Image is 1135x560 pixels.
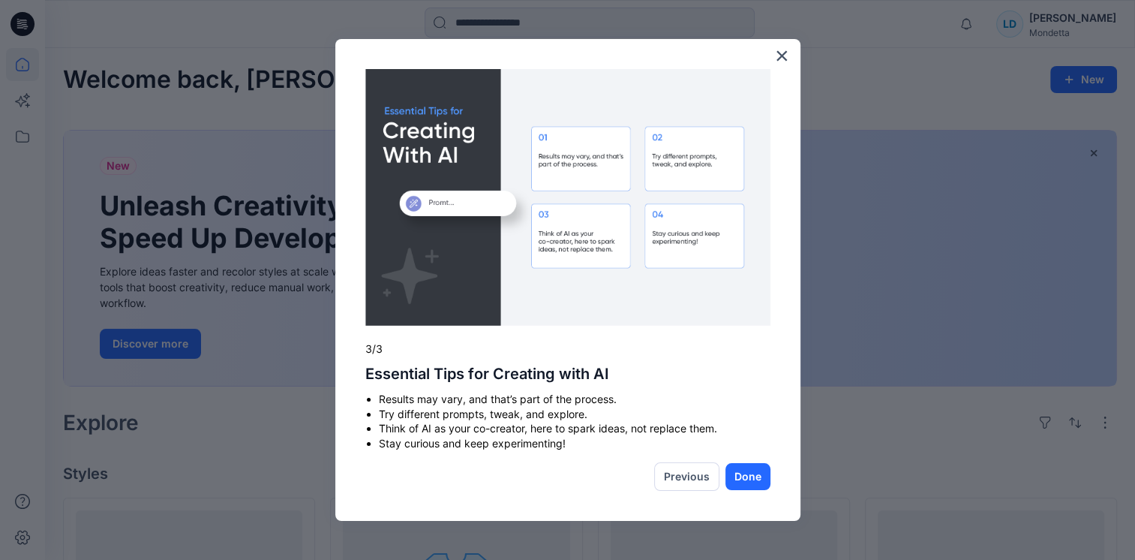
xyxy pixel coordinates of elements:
[365,342,770,357] p: 3/3
[379,392,770,407] li: Results may vary, and that’s part of the process.
[379,407,770,422] li: Try different prompts, tweak, and explore.
[654,462,719,491] button: Previous
[725,463,770,490] button: Done
[365,365,770,383] h2: Essential Tips for Creating with AI
[379,436,770,451] li: Stay curious and keep experimenting!
[775,44,789,68] button: Close
[379,421,770,436] li: Think of AI as your co-creator, here to spark ideas, not replace them.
